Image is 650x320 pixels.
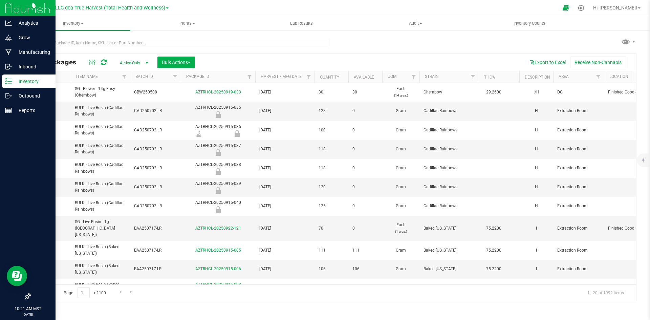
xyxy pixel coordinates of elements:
[134,266,177,272] span: BAA250717-LR
[180,162,256,175] div: AZTRHCL-20250915-038
[180,124,256,137] div: AZTRHCL-20250915-036
[424,184,475,190] span: Cadillac Rainbows
[180,104,256,118] div: AZTRHCL-20250915-035
[218,130,256,137] div: Out for Testing
[557,165,600,171] span: Extraction Room
[195,266,241,271] a: AZTRHCL-20250915-006
[352,247,378,254] span: 111
[12,48,52,56] p: Manufacturing
[75,263,126,276] span: BULK - Live Rosin (Baked [US_STATE])
[504,20,555,26] span: Inventory Counts
[319,203,344,209] span: 125
[525,75,550,80] a: Description
[424,225,475,232] span: Baked [US_STATE]
[12,34,52,42] p: Grow
[244,16,359,30] a: Lab Results
[359,16,473,30] a: Audit
[424,89,475,95] span: Chembow
[259,266,310,272] span: [DATE]
[12,63,52,71] p: Inbound
[3,306,52,312] p: 10:21 AM MST
[186,74,209,79] a: Package ID
[386,203,415,209] span: Gram
[525,57,570,68] button: Export to Excel
[609,74,628,79] a: Location
[180,143,256,156] div: AZTRHCL-20250915-037
[35,59,83,66] span: All Packages
[180,111,256,118] div: Out for Testing
[319,146,344,152] span: 118
[523,247,549,254] div: I
[12,19,52,27] p: Analytics
[354,75,374,80] a: Available
[12,77,52,85] p: Inventory
[319,108,344,114] span: 128
[259,127,310,133] span: [DATE]
[259,247,310,254] span: [DATE]
[131,20,244,26] span: Plants
[523,265,549,273] div: I
[78,287,90,298] input: 1
[557,146,600,152] span: Extraction Room
[303,71,315,83] a: Filter
[557,247,600,254] span: Extraction Room
[20,5,165,11] span: DXR FINANCE 4 LLC dba True Harvest (Total Health and Wellness)
[523,183,549,191] div: H
[386,108,415,114] span: Gram
[195,282,241,287] a: AZTRHCL-20250915-008
[352,165,378,171] span: 0
[523,202,549,210] div: H
[352,225,378,232] span: 0
[259,203,310,209] span: [DATE]
[424,203,475,209] span: Cadillac Rainbows
[259,165,310,171] span: [DATE]
[281,20,322,26] span: Lab Results
[386,146,415,152] span: Gram
[180,130,218,137] div: Lab Sample
[319,247,344,254] span: 111
[483,223,505,233] span: 75.2200
[5,92,12,99] inline-svg: Outbound
[75,219,126,238] span: SG - Live Rosin - 1g ([GEOGRAPHIC_DATA] [US_STATE])
[75,143,126,155] span: BULK - Live Rosin (Cadillac Rainbows)
[523,107,549,115] div: H
[5,78,12,85] inline-svg: Inventory
[5,49,12,56] inline-svg: Manufacturing
[473,16,587,30] a: Inventory Counts
[424,127,475,133] span: Cadillac Rainbows
[386,247,415,254] span: Gram
[75,200,126,213] span: BULK - Live Rosin (Cadillac Rainbows)
[319,127,344,133] span: 100
[483,283,505,293] span: 75.2200
[319,266,344,272] span: 106
[425,74,439,79] a: Strain
[319,184,344,190] span: 120
[5,63,12,70] inline-svg: Inbound
[58,287,111,298] span: Page of 100
[523,126,549,134] div: H
[557,225,600,232] span: Extraction Room
[16,20,130,26] span: Inventory
[157,57,195,68] button: Bulk Actions
[424,165,475,171] span: Cadillac Rainbows
[195,226,241,231] a: AZTRHCL-20250922-121
[134,146,177,152] span: CAD250702-LR
[319,89,344,95] span: 30
[424,108,475,114] span: Cadillac Rainbows
[352,146,378,152] span: 0
[180,199,256,213] div: AZTRHCL-20250915-040
[352,108,378,114] span: 0
[12,92,52,100] p: Outbound
[359,20,472,26] span: Audit
[319,225,344,232] span: 70
[386,222,415,235] span: Each
[75,281,126,294] span: BULK - Live Rosin (Baked [US_STATE])
[558,1,573,15] span: Open Ecommerce Menu
[7,266,27,286] iframe: Resource center
[593,5,637,10] span: Hi, [PERSON_NAME]!
[523,145,549,153] div: H
[195,248,241,253] a: AZTRHCL-20250915-005
[3,312,52,317] p: [DATE]
[424,146,475,152] span: Cadillac Rainbows
[386,228,415,235] p: (1 g ea.)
